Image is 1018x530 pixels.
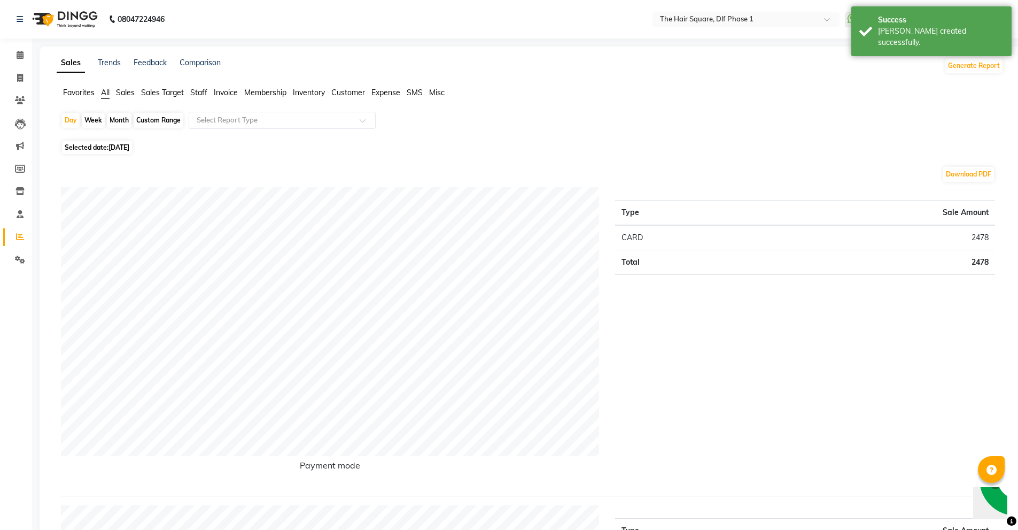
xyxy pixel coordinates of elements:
b: 08047224946 [118,4,165,34]
span: Misc [429,88,445,97]
div: Month [107,113,131,128]
span: All [101,88,110,97]
td: 2478 [755,250,995,275]
div: Week [82,113,105,128]
td: 2478 [755,225,995,250]
button: Download PDF [943,167,994,182]
td: CARD [615,225,755,250]
span: SMS [407,88,423,97]
a: Trends [98,58,121,67]
button: Generate Report [945,58,1003,73]
span: [DATE] [108,143,129,151]
td: Total [615,250,755,275]
div: Custom Range [134,113,183,128]
span: Invoice [214,88,238,97]
a: Feedback [134,58,167,67]
span: Expense [371,88,400,97]
th: Type [615,201,755,226]
div: Success [878,14,1004,26]
span: Customer [331,88,365,97]
a: Sales [57,53,85,73]
span: Staff [190,88,207,97]
img: logo [27,4,100,34]
h6: Payment mode [61,460,599,475]
div: Bill created successfully. [878,26,1004,48]
th: Sale Amount [755,201,995,226]
span: Membership [244,88,286,97]
span: Inventory [293,88,325,97]
a: Comparison [180,58,221,67]
iframe: chat widget [973,487,1007,519]
div: Day [62,113,80,128]
span: Sales Target [141,88,184,97]
span: Selected date: [62,141,132,154]
span: Sales [116,88,135,97]
span: Favorites [63,88,95,97]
